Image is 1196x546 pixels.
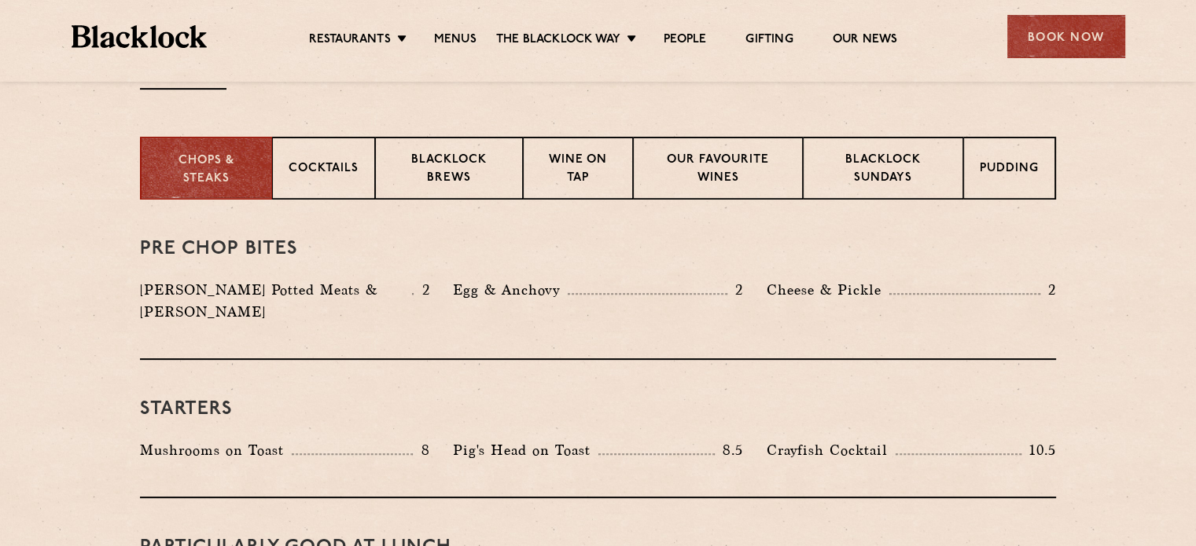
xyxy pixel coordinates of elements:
p: Pudding [980,160,1039,180]
div: Book Now [1007,15,1125,58]
p: 8.5 [715,440,743,460]
p: Crayfish Cocktail [767,439,896,461]
a: The Blacklock Way [496,32,620,49]
p: 2 [1040,280,1056,300]
a: Our News [833,32,898,49]
p: [PERSON_NAME] Potted Meats & [PERSON_NAME] [140,279,412,323]
p: 2 [414,280,429,300]
a: Menus [434,32,477,49]
img: BL_Textured_Logo-footer-cropped.svg [72,25,208,48]
p: Cocktails [289,160,359,180]
p: Chops & Steaks [157,152,256,188]
p: Pig's Head on Toast [453,439,598,461]
p: Wine on Tap [539,152,616,189]
p: 10.5 [1021,440,1056,460]
a: Gifting [745,32,793,49]
a: People [664,32,706,49]
p: Blacklock Brews [392,152,506,189]
p: 8 [413,440,429,460]
p: Mushrooms on Toast [140,439,292,461]
p: Our favourite wines [650,152,786,189]
p: Cheese & Pickle [767,279,889,301]
a: Restaurants [309,32,391,49]
p: Egg & Anchovy [453,279,568,301]
p: 2 [727,280,743,300]
h3: Pre Chop Bites [140,239,1056,259]
p: Blacklock Sundays [819,152,947,189]
h3: Starters [140,399,1056,420]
